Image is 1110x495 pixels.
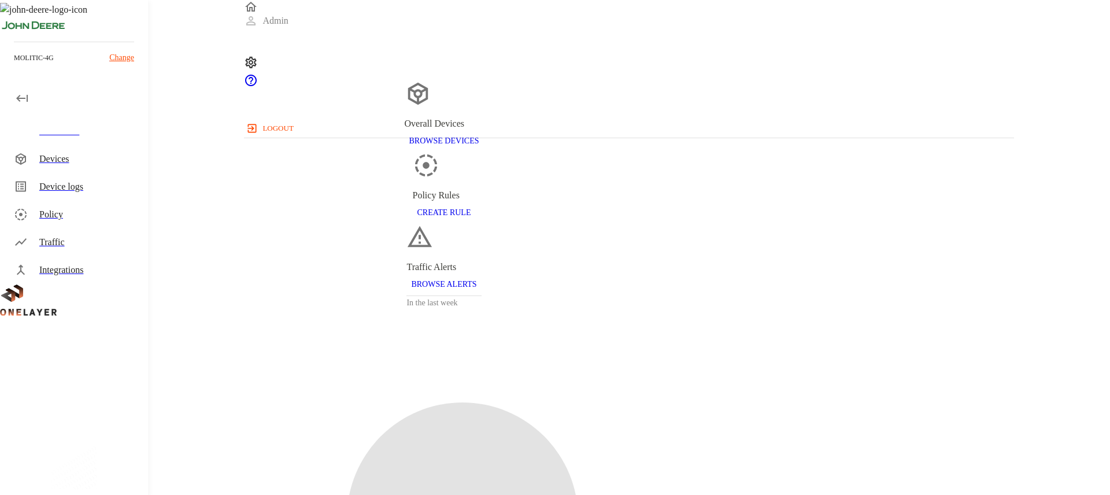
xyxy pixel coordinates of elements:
[406,279,481,289] a: BROWSE ALERTS
[405,135,484,145] a: BROWSE DEVICES
[405,131,484,152] button: BROWSE DEVICES
[413,202,476,224] button: CREATE RULE
[244,79,258,89] a: onelayer-support
[244,119,1013,138] a: logout
[262,14,288,28] p: Admin
[406,260,481,274] div: Traffic Alerts
[413,189,476,202] div: Policy Rules
[406,296,481,310] h3: In the last week
[244,79,258,89] span: Support Portal
[406,274,481,295] button: BROWSE ALERTS
[244,119,298,138] button: logout
[413,207,476,217] a: CREATE RULE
